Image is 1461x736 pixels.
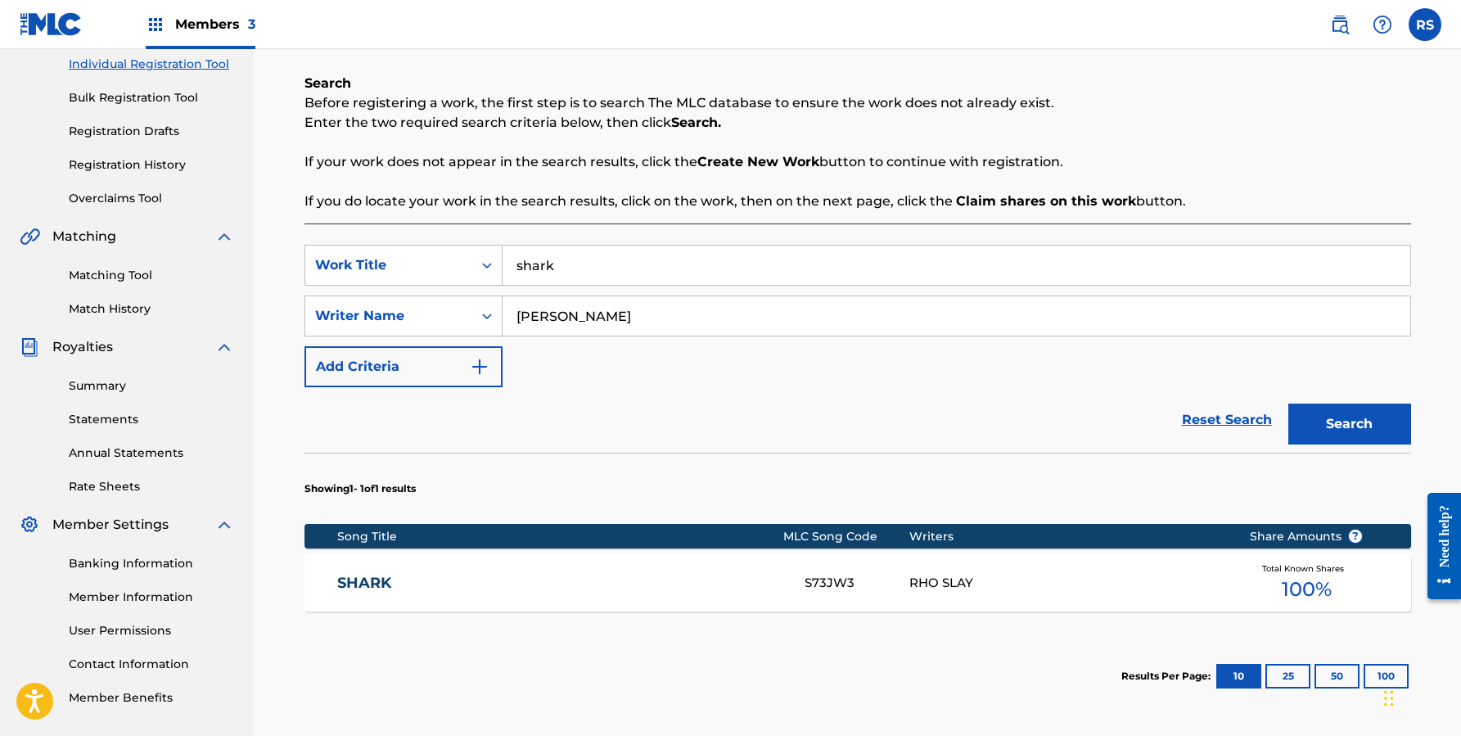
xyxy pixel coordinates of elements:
[1174,402,1280,438] a: Reset Search
[1366,8,1399,41] div: Help
[1282,575,1332,604] span: 100 %
[315,306,462,326] div: Writer Name
[69,689,234,707] a: Member Benefits
[1216,664,1261,689] button: 10
[671,115,721,130] strong: Search.
[1373,15,1392,34] img: help
[1409,8,1441,41] div: User Menu
[1384,674,1394,723] div: Drag
[1250,528,1363,545] span: Share Amounts
[304,245,1411,453] form: Search Form
[909,528,1224,545] div: Writers
[69,89,234,106] a: Bulk Registration Tool
[697,154,819,169] strong: Create New Work
[337,528,783,545] div: Song Title
[1415,476,1461,616] iframe: Resource Center
[1314,664,1360,689] button: 50
[69,156,234,174] a: Registration History
[1323,8,1356,41] a: Public Search
[304,75,351,91] b: Search
[1330,15,1350,34] img: search
[304,192,1411,211] p: If you do locate your work in the search results, click on the work, then on the next page, click...
[304,346,503,387] button: Add Criteria
[304,481,416,496] p: Showing 1 - 1 of 1 results
[304,93,1411,113] p: Before registering a work, the first step is to search The MLC database to ensure the work does n...
[52,227,116,246] span: Matching
[69,589,234,606] a: Member Information
[175,15,255,34] span: Members
[1364,664,1409,689] button: 100
[1265,664,1310,689] button: 25
[20,227,40,246] img: Matching
[69,622,234,639] a: User Permissions
[248,16,255,32] span: 3
[146,15,165,34] img: Top Rightsholders
[69,445,234,462] a: Annual Statements
[214,515,234,535] img: expand
[304,113,1411,133] p: Enter the two required search criteria below, then click
[805,574,909,593] div: S73JW3
[1262,562,1351,575] span: Total Known Shares
[1349,530,1362,543] span: ?
[956,193,1136,209] strong: Claim shares on this work
[69,411,234,428] a: Statements
[69,123,234,140] a: Registration Drafts
[1379,657,1461,736] iframe: Chat Widget
[783,528,909,545] div: MLC Song Code
[214,227,234,246] img: expand
[52,337,113,357] span: Royalties
[69,300,234,318] a: Match History
[20,12,83,36] img: MLC Logo
[69,190,234,207] a: Overclaims Tool
[69,656,234,673] a: Contact Information
[909,574,1224,593] div: RHO SLAY
[52,515,169,535] span: Member Settings
[20,337,39,357] img: Royalties
[214,337,234,357] img: expand
[470,357,489,377] img: 9d2ae6d4665cec9f34b9.svg
[69,478,234,495] a: Rate Sheets
[69,56,234,73] a: Individual Registration Tool
[69,555,234,572] a: Banking Information
[20,515,39,535] img: Member Settings
[337,574,782,593] a: SHARK
[69,267,234,284] a: Matching Tool
[304,152,1411,172] p: If your work does not appear in the search results, click the button to continue with registration.
[1288,404,1411,445] button: Search
[1121,669,1215,684] p: Results Per Page:
[69,377,234,395] a: Summary
[315,255,462,275] div: Work Title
